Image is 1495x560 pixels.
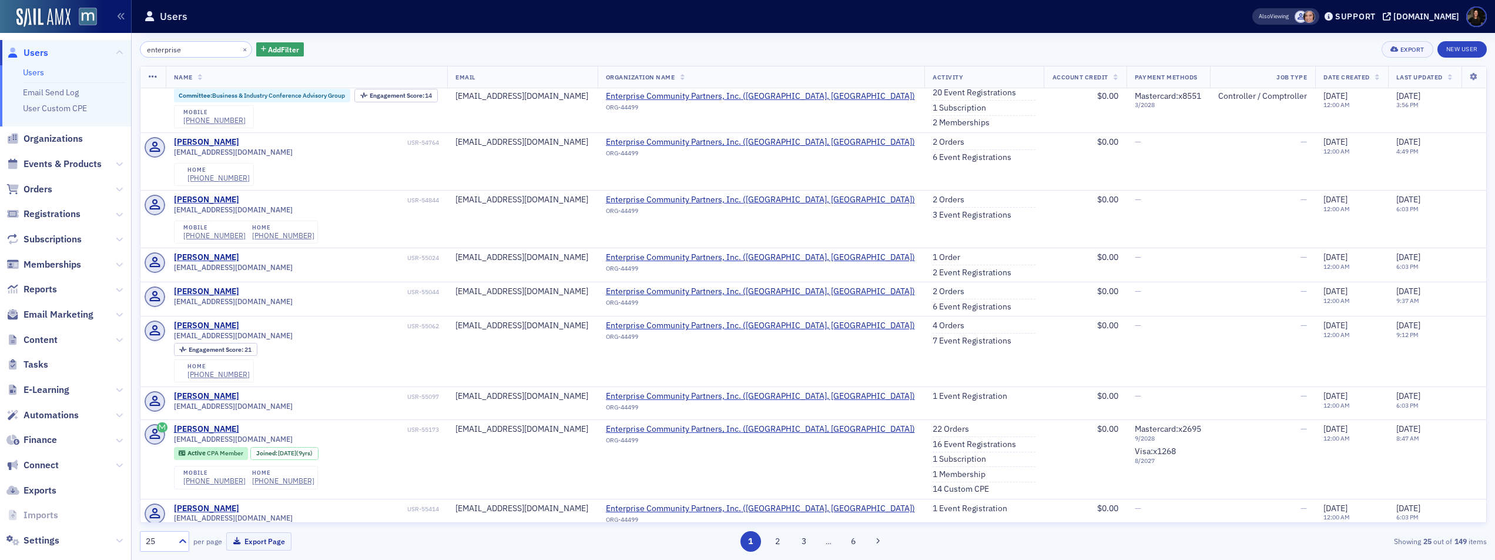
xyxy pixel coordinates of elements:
[455,91,589,102] div: [EMAIL_ADDRESS][DOMAIN_NAME]
[1323,391,1347,401] span: [DATE]
[1323,503,1347,514] span: [DATE]
[1135,136,1141,147] span: —
[1323,91,1347,101] span: [DATE]
[606,195,915,205] a: Enterprise Community Partners, Inc. ([GEOGRAPHIC_DATA], [GEOGRAPHIC_DATA])
[606,424,915,435] span: Enterprise Community Partners, Inc. (Columbia, MD)
[455,252,589,263] div: [EMAIL_ADDRESS][DOMAIN_NAME]
[174,73,193,81] span: Name
[1323,320,1347,331] span: [DATE]
[193,536,222,546] label: per page
[933,302,1011,312] a: 6 Event Registrations
[1276,73,1307,81] span: Job Type
[24,233,82,246] span: Subscriptions
[606,321,915,331] span: Enterprise Community Partners, Inc. (Columbia, MD)
[1097,286,1118,296] span: $0.00
[174,435,293,444] span: [EMAIL_ADDRESS][DOMAIN_NAME]
[606,91,915,102] a: Enterprise Community Partners, Inc. ([GEOGRAPHIC_DATA], [GEOGRAPHIC_DATA])
[1135,457,1202,465] span: 8 / 2027
[6,308,93,321] a: Email Marketing
[174,402,293,411] span: [EMAIL_ADDRESS][DOMAIN_NAME]
[24,308,93,321] span: Email Marketing
[1323,147,1350,155] time: 12:00 AM
[183,469,246,476] div: mobile
[241,426,439,434] div: USR-55173
[187,363,250,370] div: home
[256,42,304,57] button: AddFilter
[24,334,58,346] span: Content
[174,447,249,460] div: Active: Active: CPA Member
[174,331,293,340] span: [EMAIL_ADDRESS][DOMAIN_NAME]
[1300,136,1307,147] span: —
[16,8,71,27] a: SailAMX
[252,476,314,485] div: [PHONE_NUMBER]
[1396,147,1419,155] time: 4:49 PM
[933,210,1011,221] a: 3 Event Registrations
[278,449,313,457] div: (9yrs)
[933,504,1007,514] a: 1 Event Registration
[606,195,915,205] span: Enterprise Community Partners, Inc. (Columbia, MD)
[174,321,239,331] a: [PERSON_NAME]
[179,92,345,99] a: Committee:Business & Industry Conference Advisory Group
[174,137,239,148] a: [PERSON_NAME]
[1323,101,1350,109] time: 12:00 AM
[1097,391,1118,401] span: $0.00
[606,252,915,263] a: Enterprise Community Partners, Inc. ([GEOGRAPHIC_DATA], [GEOGRAPHIC_DATA])
[1396,91,1420,101] span: [DATE]
[1323,205,1350,213] time: 12:00 AM
[189,345,244,354] span: Engagement Score :
[1097,252,1118,262] span: $0.00
[794,531,814,552] button: 3
[278,449,296,457] span: [DATE]
[1135,320,1141,331] span: —
[187,449,207,457] span: Active
[71,8,97,28] a: View Homepage
[6,384,69,396] a: E-Learning
[1323,331,1350,339] time: 12:00 AM
[1135,73,1198,81] span: Payment Methods
[1218,91,1308,102] div: Controller / Comptroller
[606,207,915,219] div: ORG-44499
[933,137,964,148] a: 2 Orders
[740,531,761,552] button: 1
[933,424,969,435] a: 22 Orders
[1323,252,1347,262] span: [DATE]
[1097,503,1118,514] span: $0.00
[1135,503,1141,514] span: —
[606,299,915,311] div: ORG-44499
[1300,320,1307,331] span: —
[146,535,172,548] div: 25
[1396,503,1420,514] span: [DATE]
[183,224,246,231] div: mobile
[933,336,1011,346] a: 7 Event Registrations
[252,224,314,231] div: home
[23,87,79,98] a: Email Send Log
[174,205,293,214] span: [EMAIL_ADDRESS][DOMAIN_NAME]
[370,92,433,99] div: 14
[606,286,915,297] a: Enterprise Community Partners, Inc. ([GEOGRAPHIC_DATA], [GEOGRAPHIC_DATA])
[24,459,59,472] span: Connect
[24,183,52,196] span: Orders
[1135,91,1201,101] span: Mastercard : x8551
[174,286,239,297] a: [PERSON_NAME]
[24,484,56,497] span: Exports
[6,509,58,522] a: Imports
[1396,252,1420,262] span: [DATE]
[6,283,57,296] a: Reports
[174,252,239,263] div: [PERSON_NAME]
[1323,73,1369,81] span: Date Created
[79,8,97,26] img: SailAMX
[1295,11,1307,23] span: Justin Chase
[174,195,239,205] a: [PERSON_NAME]
[6,258,81,271] a: Memberships
[241,254,439,262] div: USR-55024
[241,393,439,401] div: USR-55097
[24,46,48,59] span: Users
[23,67,44,78] a: Users
[933,439,1016,450] a: 16 Event Registrations
[6,158,102,171] a: Events & Products
[1303,11,1315,23] span: Katie Foo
